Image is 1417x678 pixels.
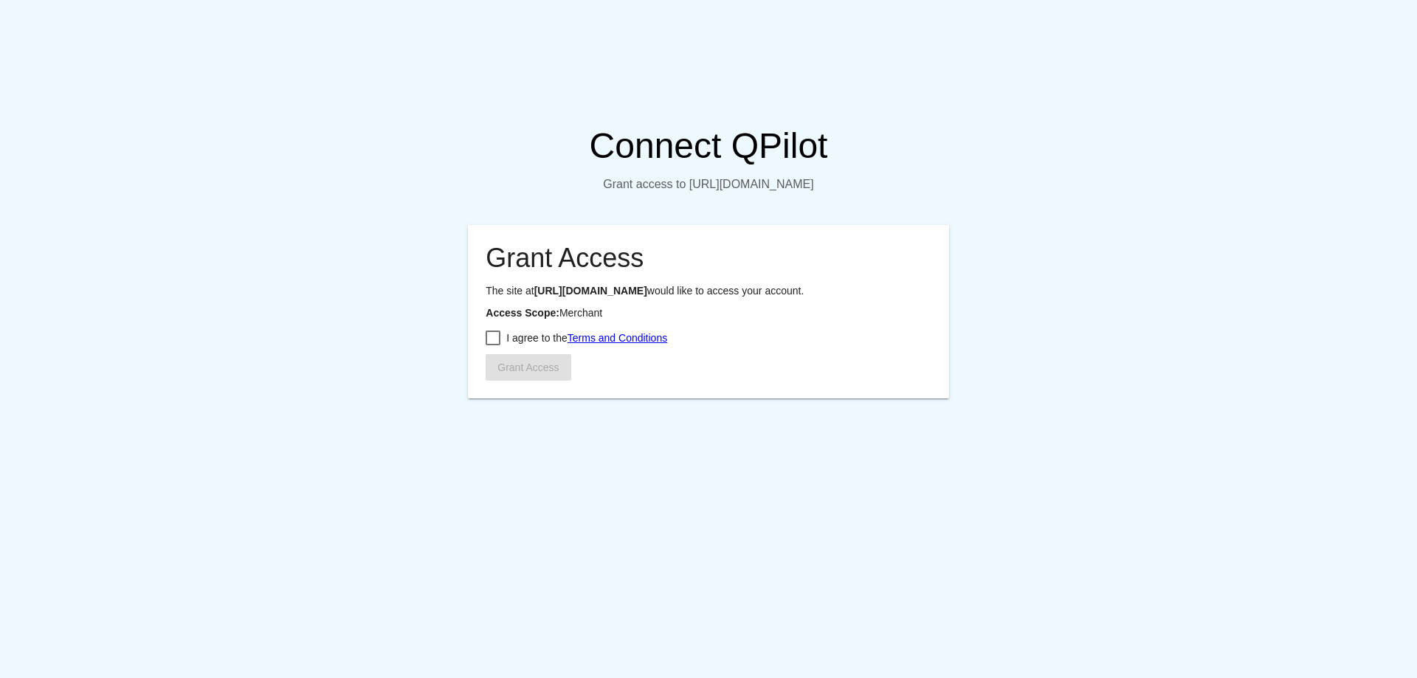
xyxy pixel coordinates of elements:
p: Grant access to [URL][DOMAIN_NAME] [468,178,948,191]
h1: Connect QPilot [468,125,948,166]
button: Grant Access [486,354,570,381]
strong: Access Scope: [486,307,559,319]
p: The site at would like to access your account. [486,285,931,297]
strong: [URL][DOMAIN_NAME] [534,285,647,297]
p: Merchant [486,307,931,319]
a: Terms and Conditions [568,332,667,344]
span: Grant Access [497,362,559,373]
h2: Grant Access [486,243,931,274]
span: I agree to the [506,329,667,347]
